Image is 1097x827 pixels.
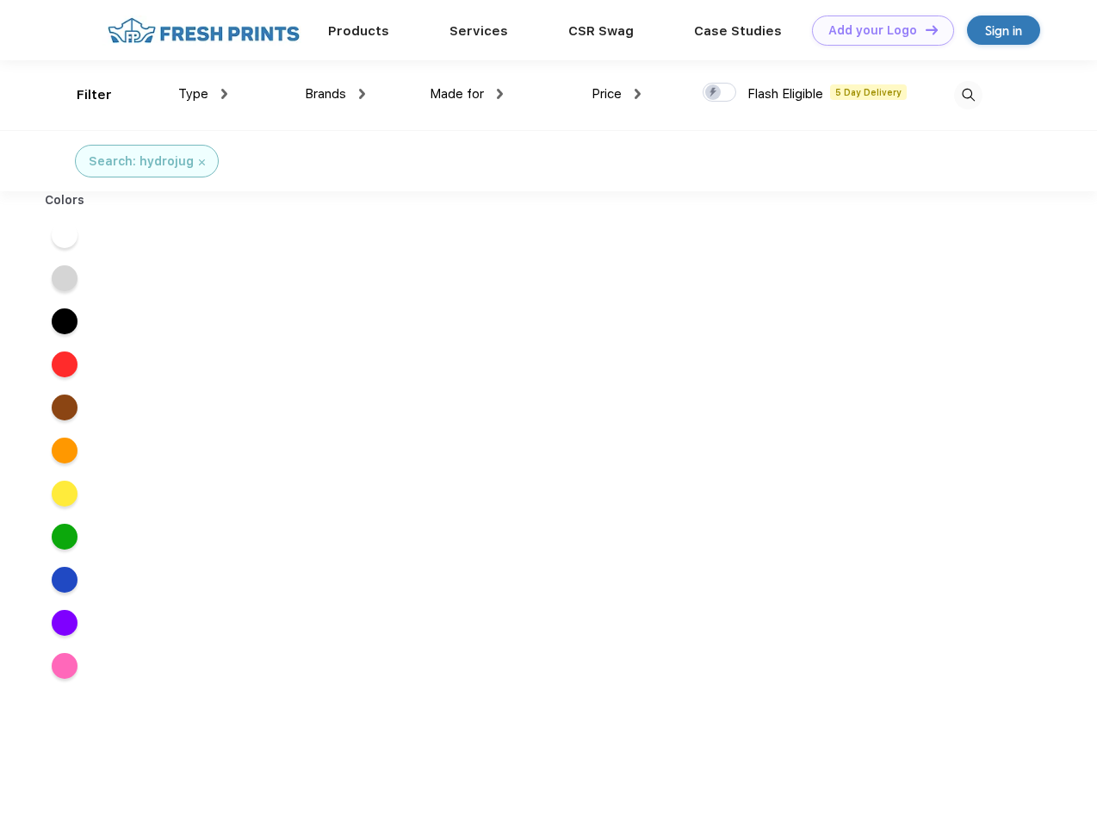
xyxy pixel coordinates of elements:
[199,159,205,165] img: filter_cancel.svg
[89,152,194,171] div: Search: hydrojug
[828,23,917,38] div: Add your Logo
[985,21,1022,40] div: Sign in
[178,86,208,102] span: Type
[305,86,346,102] span: Brands
[592,86,622,102] span: Price
[926,25,938,34] img: DT
[77,85,112,105] div: Filter
[430,86,484,102] span: Made for
[221,89,227,99] img: dropdown.png
[328,23,389,39] a: Products
[359,89,365,99] img: dropdown.png
[635,89,641,99] img: dropdown.png
[967,16,1040,45] a: Sign in
[32,191,98,209] div: Colors
[954,81,982,109] img: desktop_search.svg
[102,16,305,46] img: fo%20logo%202.webp
[830,84,907,100] span: 5 Day Delivery
[497,89,503,99] img: dropdown.png
[747,86,823,102] span: Flash Eligible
